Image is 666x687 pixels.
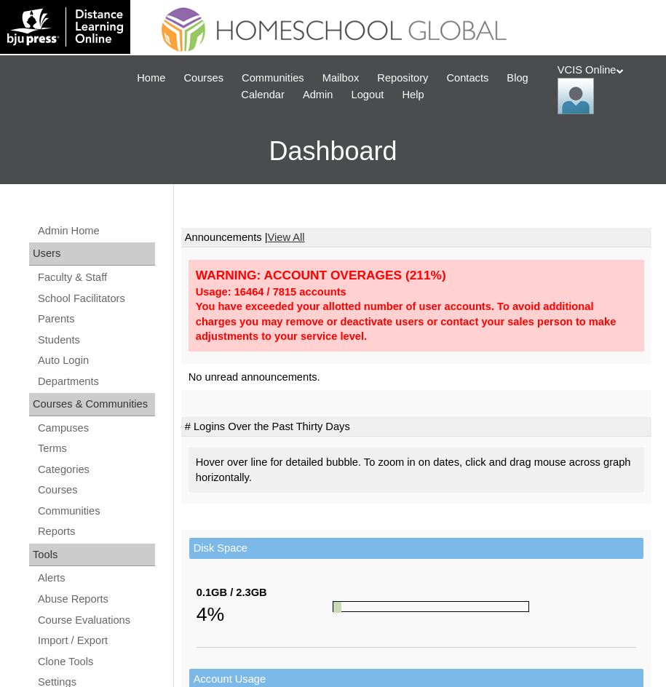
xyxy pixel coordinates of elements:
a: Contacts [439,70,496,87]
img: VCIS Online Admin [558,78,594,114]
div: VCIS Online [558,63,651,114]
td: Disk Space [189,538,643,559]
a: Categories [36,461,155,479]
a: Campuses [36,419,155,437]
a: Mailbox [315,70,367,87]
img: logo-white.png [7,7,123,47]
a: Courses [36,481,155,499]
div: 0.1GB / 2.3GB [197,585,333,600]
a: Course Evaluations [36,611,155,630]
td: # Logins Over the Past Thirty Days [181,417,651,437]
a: Auto Login [36,352,155,370]
a: Repository [370,70,435,87]
a: Abuse Reports [36,590,155,608]
a: Import / Export [36,632,155,650]
a: Home [130,70,173,87]
a: Logout [344,87,392,103]
strong: Usage: 16464 / 7815 accounts [196,286,346,298]
span: Blog [507,70,528,87]
a: Communities [234,70,312,87]
span: Calendar [241,87,284,103]
a: View All [268,231,305,243]
a: Clone Tools [36,653,155,671]
a: School Facilitators [36,290,155,308]
a: Terms [36,440,155,458]
span: Repository [377,70,428,87]
span: Home [137,70,165,87]
span: Communities [242,70,304,87]
a: Help [395,87,431,103]
div: WARNING: ACCOUNT OVERAGES (211%) [196,267,637,284]
a: Reports [36,523,155,541]
span: Mailbox [322,70,360,87]
div: Tools [29,544,155,567]
div: You have exceeded your allotted number of user accounts. To avoid additional charges you may remo... [196,299,637,344]
a: Parents [36,310,155,328]
div: Users [29,242,155,266]
div: Hover over line for detailed bubble. To zoom in on dates, click and drag mouse across graph horiz... [189,448,644,492]
span: Help [402,87,424,103]
td: No unread announcements. [181,364,651,391]
h3: Dashboard [7,119,659,184]
a: Courses [176,70,231,87]
a: Admin Home [36,222,155,240]
a: Calendar [234,87,291,103]
div: Courses & Communities [29,393,155,416]
span: Contacts [446,70,488,87]
a: Blog [499,70,535,87]
a: Communities [36,502,155,520]
a: Faculty & Staff [36,269,155,287]
div: 4% [197,600,333,629]
span: Logout [352,87,384,103]
a: Students [36,331,155,349]
a: Alerts [36,569,155,587]
span: Courses [183,70,223,87]
td: Announcements | [181,228,651,248]
a: Departments [36,373,155,391]
span: Admin [303,87,333,103]
a: Admin [296,87,341,103]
